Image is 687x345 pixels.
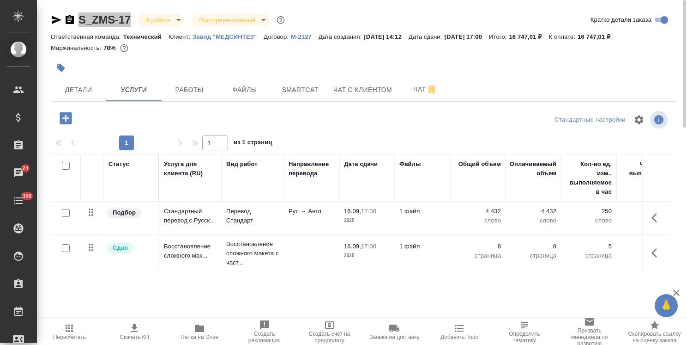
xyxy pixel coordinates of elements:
[193,32,264,40] a: Завод "МЕДСИНТЕЗ"
[2,161,35,185] a: 24
[17,164,34,173] span: 24
[650,111,669,129] span: Посмотреть информацию
[566,160,612,197] div: Кол-во ед. изм., выполняемое в час
[167,319,232,345] button: Папка на Drive
[103,44,118,51] p: 78%
[275,14,287,26] button: Доп статусы указывают на важность/срочность заказа
[616,237,672,270] td: 1.6
[616,202,672,234] td: 17.73
[51,58,71,78] button: Добавить тэг
[510,216,556,225] p: слово
[548,33,578,40] p: К оплате:
[426,84,437,95] svg: Отписаться
[646,242,668,264] button: Показать кнопки
[655,294,678,317] button: 🙏
[143,16,173,24] button: В работе
[510,242,556,251] p: 8
[344,243,361,250] p: 16.09,
[344,251,390,260] p: 2025
[509,33,548,40] p: 16 747,01 ₽
[455,251,501,260] p: страница
[557,319,622,345] button: Призвать менеджера по развитию
[169,33,193,40] p: Клиент:
[264,33,291,40] p: Договор:
[164,160,217,178] div: Услуга для клиента (RU)
[628,109,650,131] span: Настроить таблицу
[492,319,557,345] button: Определить тематику
[56,84,101,96] span: Детали
[621,160,667,178] div: Часов на выполнение
[566,216,612,225] p: слово
[498,331,552,344] span: Определить тематику
[455,242,501,251] p: 8
[167,84,211,96] span: Работы
[226,240,279,267] p: Восстановление сложного макета с част...
[112,84,156,96] span: Услуги
[627,331,681,344] span: Скопировать ссылку на оценку заказа
[51,33,123,40] p: Ответственная команда:
[226,160,258,169] div: Вид работ
[399,160,421,169] div: Файлы
[118,42,130,54] button: 3083.68 RUB;
[297,319,362,345] button: Создать счет на предоплату
[226,207,279,225] p: Перевод Стандарт
[427,319,492,345] button: Добавить Todo
[289,207,335,216] p: Рус → Англ
[510,207,556,216] p: 4 432
[78,13,131,26] a: S_ZMS-17
[361,243,376,250] p: 17:00
[440,334,478,340] span: Добавить Todo
[64,14,75,25] button: Скопировать ссылку
[344,208,361,215] p: 16.09,
[566,207,612,216] p: 250
[53,109,78,128] button: Добавить услугу
[181,334,218,340] span: Папка на Drive
[196,16,258,24] button: Постпретензионный
[278,84,322,96] span: Smartcat
[123,33,169,40] p: Технический
[344,216,390,225] p: 2025
[113,208,136,217] p: Подбор
[344,160,378,169] div: Дата сдачи
[369,334,419,340] span: Заявка на доставку
[510,251,556,260] p: страница
[291,33,319,40] p: М-2127
[399,242,446,251] p: 1 файл
[658,296,674,315] span: 🙏
[102,319,167,345] button: Скачать КП
[622,319,687,345] button: Скопировать ссылку на оценку заказа
[289,160,335,178] div: Направление перевода
[364,33,409,40] p: [DATE] 14:12
[566,242,612,251] p: 5
[51,14,62,25] button: Скопировать ссылку для ЯМессенджера
[232,319,297,345] button: Создать рекламацию
[455,216,501,225] p: слово
[361,208,376,215] p: 17:00
[409,33,444,40] p: Дата сдачи:
[113,243,128,253] p: Сдан
[455,207,501,216] p: 4 432
[138,14,184,26] div: В работе
[223,84,267,96] span: Файлы
[399,207,446,216] p: 1 файл
[333,84,392,96] span: Чат с клиентом
[458,160,501,169] div: Общий объем
[120,334,149,340] span: Скачать КП
[164,207,217,225] p: Стандартный перевод с Русск...
[17,191,37,201] span: 386
[234,137,272,150] span: из 1 страниц
[566,251,612,260] p: страница
[291,32,319,40] a: М-2127
[51,44,103,51] p: Маржинальность:
[53,334,86,340] span: Пересчитать
[302,331,356,344] span: Создать счет на предоплату
[319,33,364,40] p: Дата создания:
[444,33,489,40] p: [DATE] 17:00
[646,207,668,229] button: Показать кнопки
[578,33,617,40] p: 16 747,01 ₽
[108,160,129,169] div: Статус
[489,33,509,40] p: Итого:
[510,160,556,178] div: Оплачиваемый объем
[237,331,291,344] span: Создать рекламацию
[37,319,102,345] button: Пересчитать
